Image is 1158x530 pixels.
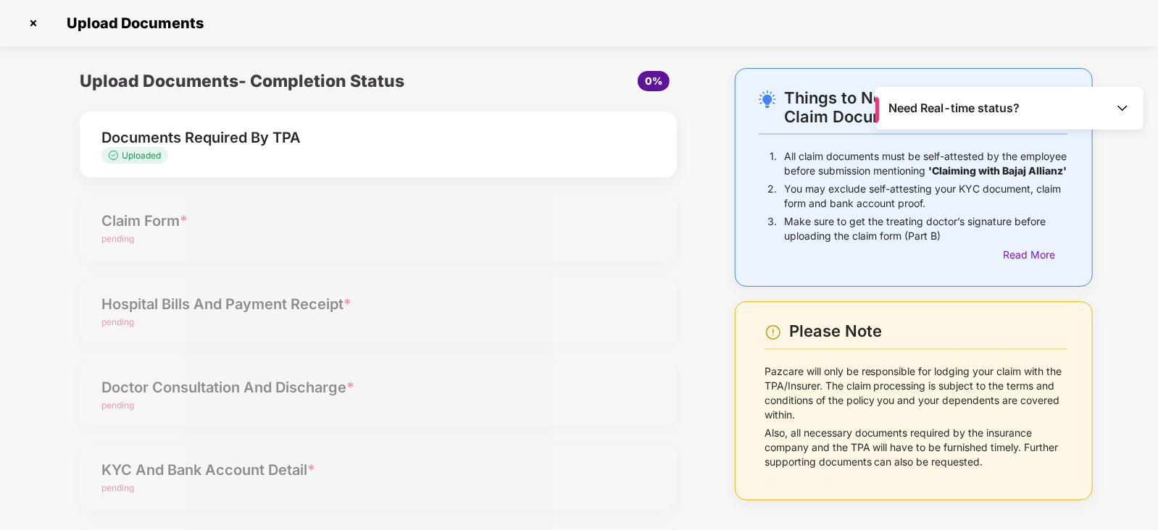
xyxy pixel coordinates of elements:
[1003,247,1067,263] div: Read More
[759,91,776,108] img: svg+xml;base64,PHN2ZyB4bWxucz0iaHR0cDovL3d3dy53My5vcmcvMjAwMC9zdmciIHdpZHRoPSIyNC4wOTMiIGhlaWdodD...
[101,126,609,149] div: Documents Required By TPA
[645,75,662,87] span: 0%
[770,149,777,178] p: 1.
[109,151,122,160] img: svg+xml;base64,PHN2ZyB4bWxucz0iaHR0cDovL3d3dy53My5vcmcvMjAwMC9zdmciIHdpZHRoPSIxMy4zMzMiIGhlaWdodD...
[784,182,1067,211] p: You may exclude self-attesting your KYC document, claim form and bank account proof.
[928,164,1067,177] b: 'Claiming with Bajaj Allianz'
[765,324,782,341] img: svg+xml;base64,PHN2ZyBpZD0iV2FybmluZ18tXzI0eDI0IiBkYXRhLW5hbWU9Ildhcm5pbmcgLSAyNHgyNCIgeG1sbnM9Im...
[784,149,1067,178] p: All claim documents must be self-attested by the employee before submission mentioning
[52,14,211,32] span: Upload Documents
[784,88,1067,126] div: Things to Note While Uploading Claim Documents
[767,214,777,243] p: 3.
[767,182,777,211] p: 2.
[765,364,1067,422] p: Pazcare will only be responsible for lodging your claim with the TPA/Insurer. The claim processin...
[22,12,45,35] img: svg+xml;base64,PHN2ZyBpZD0iQ3Jvc3MtMzJ4MzIiIHhtbG5zPSJodHRwOi8vd3d3LnczLm9yZy8yMDAwL3N2ZyIgd2lkdG...
[790,321,1067,341] div: Please Note
[80,68,478,94] div: Upload Documents- Completion Status
[1115,101,1130,115] img: Toggle Icon
[784,214,1067,243] p: Make sure to get the treating doctor’s signature before uploading the claim form (Part B)
[765,426,1067,469] p: Also, all necessary documents required by the insurance company and the TPA will have to be furni...
[122,150,161,161] span: Uploaded
[889,101,1020,116] span: Need Real-time status?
